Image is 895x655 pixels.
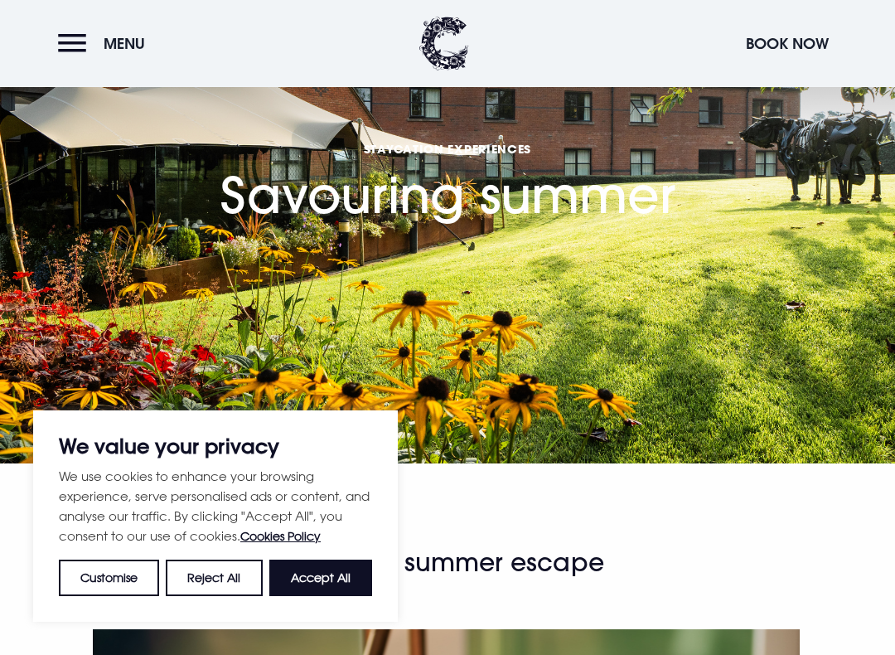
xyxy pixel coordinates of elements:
[59,436,372,456] p: We value your privacy
[58,26,153,61] button: Menu
[269,560,372,596] button: Accept All
[59,560,159,596] button: Customise
[220,60,675,225] h1: Savouring summer
[738,26,837,61] button: Book Now
[104,34,145,53] span: Menu
[33,410,398,622] div: We value your privacy
[240,529,321,543] a: Cookies Policy
[419,17,469,70] img: Clandeboye Lodge
[59,466,372,546] p: We use cookies to enhance your browsing experience, serve personalised ads or content, and analys...
[166,560,262,596] button: Reject All
[220,141,675,157] span: Staycation Experiences
[93,546,802,580] h2: A 2-night summer escape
